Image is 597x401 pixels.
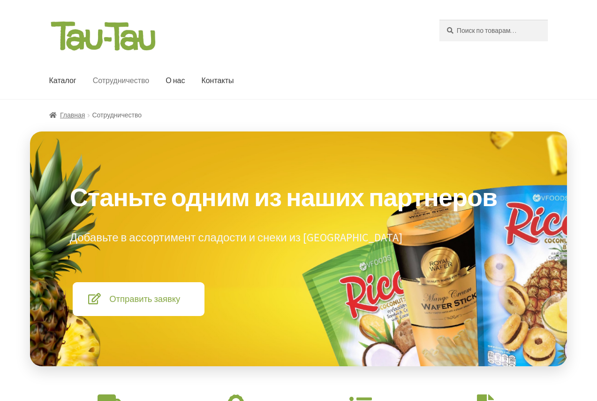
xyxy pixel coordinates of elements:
[49,110,548,121] nav: Сотрудничество
[194,62,241,99] a: Контакты
[70,181,497,213] strong: Станьте одним из наших партнеров
[42,62,84,99] a: Каталог
[49,20,157,52] img: Tau-Tau
[158,62,192,99] a: О нас
[85,110,92,121] span: /
[109,293,180,304] span: Отправить заявку
[49,111,85,119] a: Главная
[73,282,204,316] a: Отправить заявку
[70,229,528,247] p: Добавьте в ассортимент сладости и снеки из [GEOGRAPHIC_DATA]
[85,62,157,99] a: Сотрудничество
[439,20,548,41] input: Поиск по товарам…
[49,62,418,99] nav: Основное меню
